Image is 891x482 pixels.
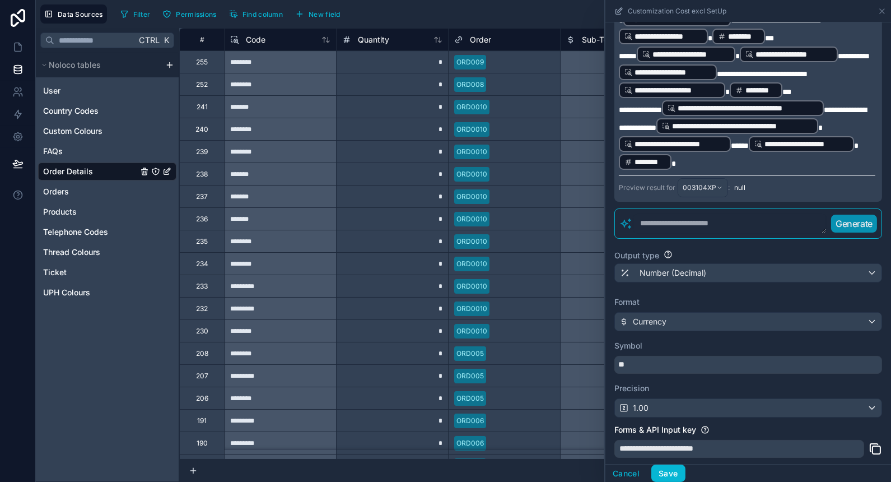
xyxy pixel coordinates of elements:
[470,34,491,45] span: Order
[43,126,138,137] a: Custom Colours
[38,57,161,73] button: Noloco tables
[38,163,176,180] div: Order Details
[43,85,138,96] a: User
[614,250,659,261] label: Output type
[831,215,877,233] button: Generate
[162,36,170,44] span: K
[291,6,344,22] button: New field
[614,424,696,435] label: Forms & API Input key
[734,183,745,192] span: null
[196,259,208,268] div: 234
[43,267,138,278] a: Ticket
[456,371,484,381] div: ORD005
[197,439,208,448] div: 190
[836,217,873,230] p: Generate
[38,122,176,140] div: Custom Colours
[188,35,216,44] div: #
[43,166,93,177] span: Order Details
[43,85,60,96] span: User
[614,340,882,351] label: Symbol
[158,6,220,22] button: Permissions
[456,304,487,314] div: ORD0010
[43,287,138,298] a: UPH Colours
[196,58,208,67] div: 255
[456,147,487,157] div: ORD0010
[116,6,155,22] button: Filter
[58,10,103,18] span: Data Sources
[196,147,208,156] div: 239
[43,166,138,177] a: Order Details
[640,267,706,279] span: Number (Decimal)
[38,82,176,100] div: User
[38,142,176,160] div: FAQs
[456,169,487,179] div: ORD0010
[582,34,617,45] span: Sub-Total
[614,312,882,331] button: Currency
[43,206,138,217] a: Products
[633,316,666,327] span: Currency
[196,192,208,201] div: 237
[456,259,487,269] div: ORD0010
[196,372,208,381] div: 207
[138,33,161,47] span: Ctrl
[43,146,63,157] span: FAQs
[456,438,484,448] div: ORD006
[38,223,176,241] div: Telephone Codes
[43,126,102,137] span: Custom Colours
[456,349,484,359] div: ORD005
[456,237,487,247] div: ORD0010
[309,10,340,18] span: New field
[678,178,728,197] button: 003104XP
[196,80,208,89] div: 252
[614,296,882,308] label: Format
[358,34,389,45] span: Quantity
[43,267,67,278] span: Ticket
[456,326,487,336] div: ORD0010
[40,4,107,24] button: Data Sources
[43,247,138,258] a: Thread Colours
[38,102,176,120] div: Country Codes
[38,284,176,302] div: UPH Colours
[242,10,283,18] span: Find column
[38,243,176,261] div: Thread Colours
[196,304,208,313] div: 232
[456,393,484,404] div: ORD005
[43,247,100,258] span: Thread Colours
[456,57,484,67] div: ORD009
[614,263,882,282] button: Number (Decimal)
[43,146,138,157] a: FAQs
[133,10,151,18] span: Filter
[196,237,208,246] div: 235
[456,80,484,90] div: ORD008
[196,394,208,403] div: 206
[49,59,101,71] span: Noloco tables
[158,6,225,22] a: Permissions
[197,416,207,425] div: 191
[43,186,69,197] span: Orders
[456,124,487,135] div: ORD0010
[683,183,716,192] span: 003104XP
[38,203,176,221] div: Products
[196,349,208,358] div: 208
[196,170,208,179] div: 238
[196,327,208,336] div: 230
[43,226,138,238] a: Telephone Codes
[43,287,90,298] span: UPH Colours
[36,53,179,306] div: scrollable content
[225,6,287,22] button: Find column
[633,402,649,414] span: 1.00
[456,281,487,291] div: ORD0010
[38,183,176,201] div: Orders
[196,215,208,224] div: 236
[43,105,99,117] span: Country Codes
[43,105,138,117] a: Country Codes
[196,282,208,291] div: 233
[195,125,208,134] div: 240
[619,178,730,197] div: Preview result for :
[246,34,265,45] span: Code
[456,416,484,426] div: ORD006
[456,192,487,202] div: ORD0010
[456,214,487,224] div: ORD0010
[43,226,108,238] span: Telephone Codes
[38,263,176,281] div: Ticket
